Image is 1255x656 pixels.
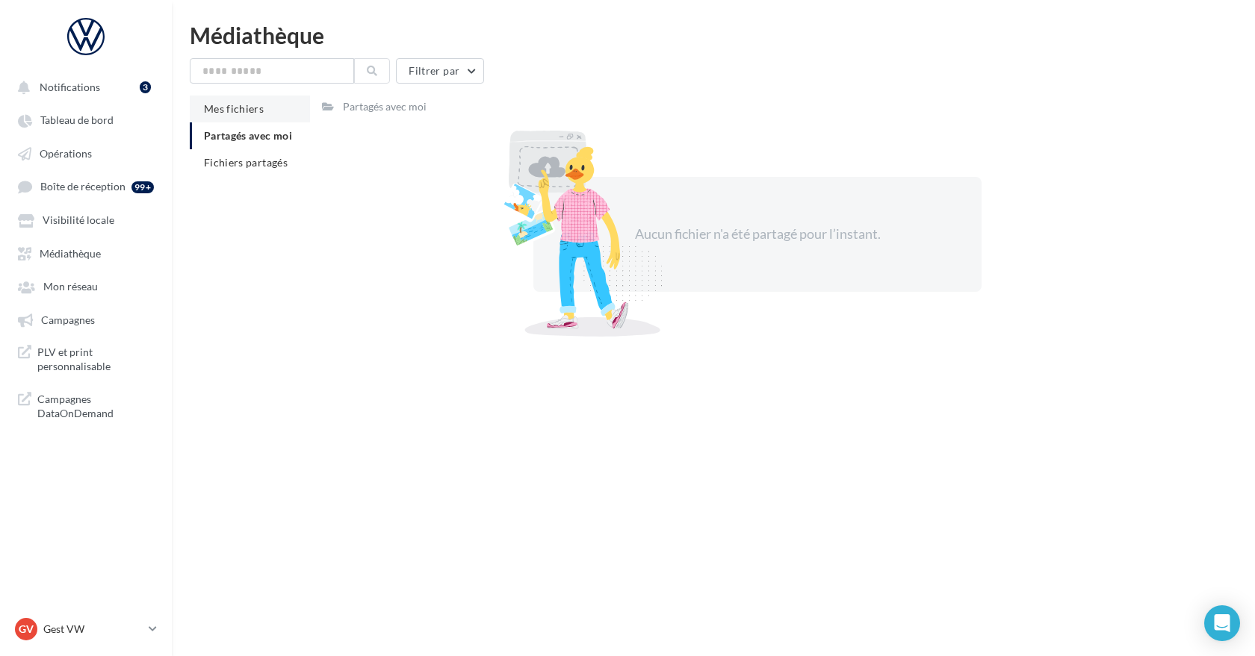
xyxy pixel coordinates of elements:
[343,99,427,114] div: Partagés avec moi
[9,272,163,299] a: Mon réseau
[396,58,484,84] button: Filtrer par
[37,392,154,421] span: Campagnes DataOnDemand
[43,214,114,227] span: Visibilité locale
[9,172,163,200] a: Boîte de réception 99+
[43,281,98,293] span: Mon réseau
[9,73,157,100] button: Notifications 3
[204,102,264,115] span: Mes fichiers
[204,156,288,169] span: Fichiers partagés
[37,345,154,374] span: PLV et print personnalisable
[40,181,125,193] span: Boîte de réception
[41,313,95,326] span: Campagnes
[204,129,292,142] span: Partagés avec moi
[635,225,881,242] span: Aucun fichier n'a été partagé pour l’instant.
[9,140,163,166] a: Opérations
[9,106,163,133] a: Tableau de bord
[190,24,1237,46] div: Médiathèque
[9,386,163,427] a: Campagnes DataOnDemand
[140,81,151,93] div: 3
[1204,605,1240,641] div: Open Intercom Messenger
[9,306,163,333] a: Campagnes
[19,622,34,637] span: GV
[40,247,101,260] span: Médiathèque
[9,339,163,380] a: PLV et print personnalisable
[131,181,154,193] div: 99+
[9,206,163,233] a: Visibilité locale
[9,240,163,266] a: Médiathèque
[40,114,114,127] span: Tableau de bord
[12,615,160,643] a: GV Gest VW
[43,622,143,637] p: Gest VW
[40,81,100,93] span: Notifications
[40,147,92,160] span: Opérations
